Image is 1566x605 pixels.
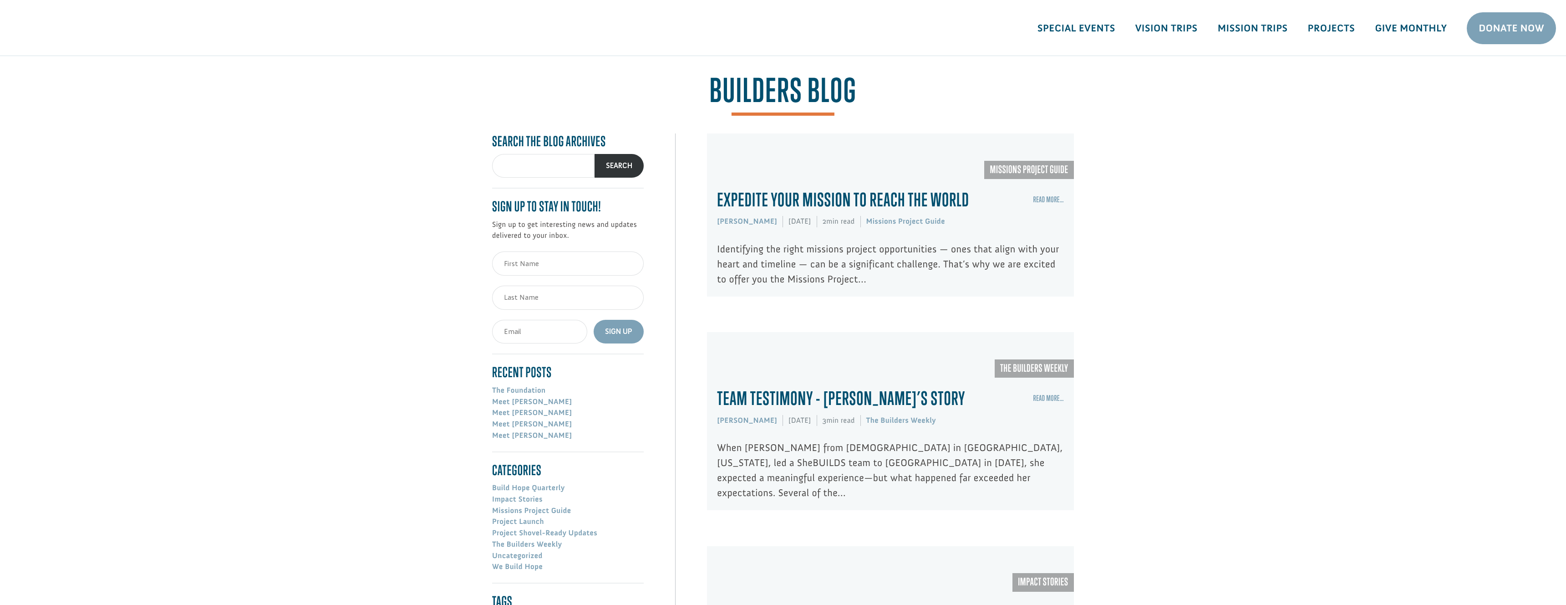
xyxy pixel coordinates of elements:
[492,219,644,242] p: Sign up to get interesting news and updates delivered to your inbox.
[492,420,572,429] a: Meet [PERSON_NAME]
[1208,15,1298,41] a: Mission Trips
[492,517,544,526] a: Project Launch
[783,409,817,432] span: [DATE]
[492,320,587,344] input: Email
[817,210,860,233] span: 2min read
[1298,15,1365,41] a: Projects
[995,359,1074,378] a: The Builders Weekly
[595,154,644,178] button: Search
[866,416,936,425] a: The Builders Weekly
[717,217,777,226] a: [PERSON_NAME]
[717,440,1064,500] p: When [PERSON_NAME] from [DEMOGRAPHIC_DATA] in [GEOGRAPHIC_DATA], [US_STATE], led a SheBUILDS team...
[1033,394,1064,403] a: Read More…
[866,217,945,226] a: Missions Project Guide
[717,189,969,210] a: Expedite Your Mission to Reach the World
[1125,15,1208,41] a: Vision Trips
[783,210,817,233] span: [DATE]
[717,387,965,409] a: Team Testimony - [PERSON_NAME]’s Story
[492,495,543,504] a: Impact Stories
[1365,15,1457,41] a: Give Monthly
[492,199,644,215] h4: Sign up to stay in touch!
[492,551,543,560] a: Uncategorized
[492,540,562,549] a: The Builders Weekly
[492,483,565,492] a: Build Hope Quarterly
[1027,15,1125,41] a: Special Events
[709,74,856,116] span: BUILDERS Blog
[492,462,644,478] h4: Categories
[594,320,644,344] button: Sign Up
[817,409,860,432] span: 3min read
[1012,573,1074,591] a: Impact Stories
[492,286,644,310] input: Last Name
[492,562,543,571] a: We Build Hope
[717,416,777,425] a: [PERSON_NAME]
[492,251,644,276] input: First Name
[492,364,644,380] h4: Recent Posts
[1033,195,1064,204] a: Read More…
[492,431,572,440] a: Meet [PERSON_NAME]
[717,241,1064,287] p: Identifying the right missions project opportunities — ones that align with your heart and timeli...
[492,133,644,149] h4: Search the Blog Archives
[492,506,571,515] a: Missions Project Guide
[984,161,1074,179] a: Missions Project Guide
[492,397,572,406] a: Meet [PERSON_NAME]
[1467,12,1556,44] a: Donate Now
[492,408,572,417] a: Meet [PERSON_NAME]
[492,386,546,395] a: The Foundation
[492,528,597,538] a: Project Shovel-Ready Updates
